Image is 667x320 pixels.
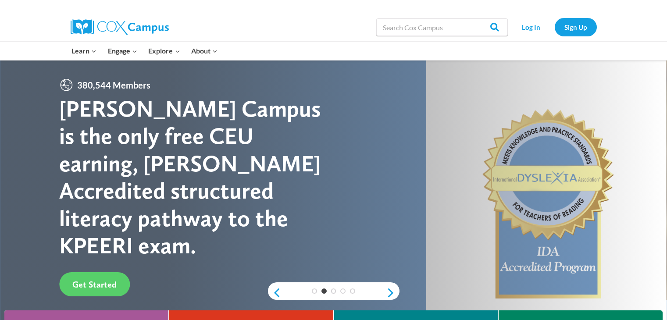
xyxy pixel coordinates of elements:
[148,45,180,57] span: Explore
[331,288,336,294] a: 3
[59,272,130,296] a: Get Started
[71,19,169,35] img: Cox Campus
[512,18,550,36] a: Log In
[321,288,327,294] a: 2
[512,18,597,36] nav: Secondary Navigation
[268,284,399,302] div: content slider buttons
[71,45,96,57] span: Learn
[108,45,137,57] span: Engage
[386,288,399,298] a: next
[350,288,355,294] a: 5
[268,288,281,298] a: previous
[340,288,346,294] a: 4
[191,45,218,57] span: About
[74,78,154,92] span: 380,544 Members
[72,279,117,290] span: Get Started
[59,95,333,259] div: [PERSON_NAME] Campus is the only free CEU earning, [PERSON_NAME] Accredited structured literacy p...
[312,288,317,294] a: 1
[376,18,508,36] input: Search Cox Campus
[555,18,597,36] a: Sign Up
[66,42,223,60] nav: Primary Navigation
